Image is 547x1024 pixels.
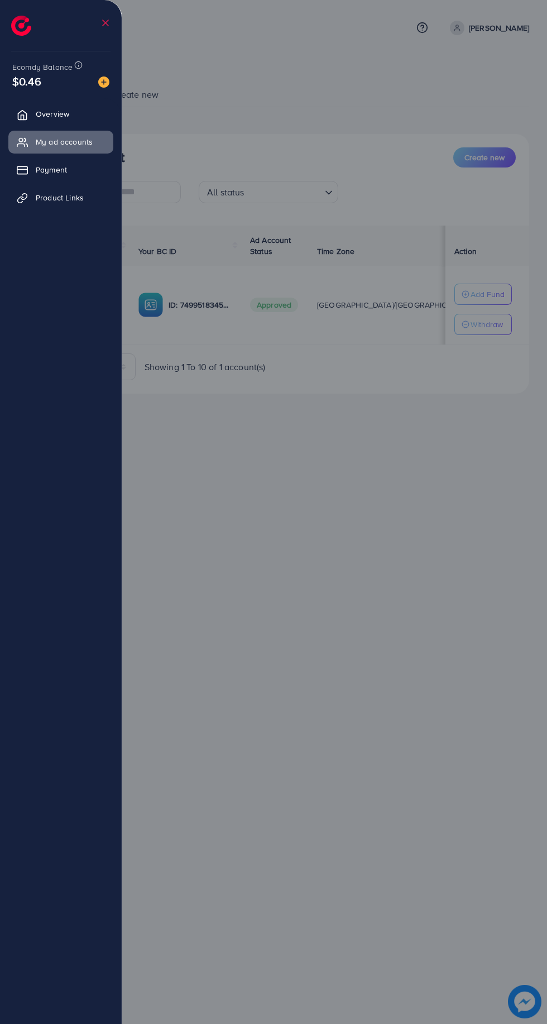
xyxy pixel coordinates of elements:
[8,131,113,153] a: My ad accounts
[11,16,31,36] img: logo
[36,108,69,119] span: Overview
[36,136,93,147] span: My ad accounts
[98,76,109,88] img: image
[8,103,113,125] a: Overview
[8,186,113,209] a: Product Links
[36,164,67,175] span: Payment
[8,159,113,181] a: Payment
[36,192,84,203] span: Product Links
[10,68,43,95] span: $0.46
[12,61,73,73] span: Ecomdy Balance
